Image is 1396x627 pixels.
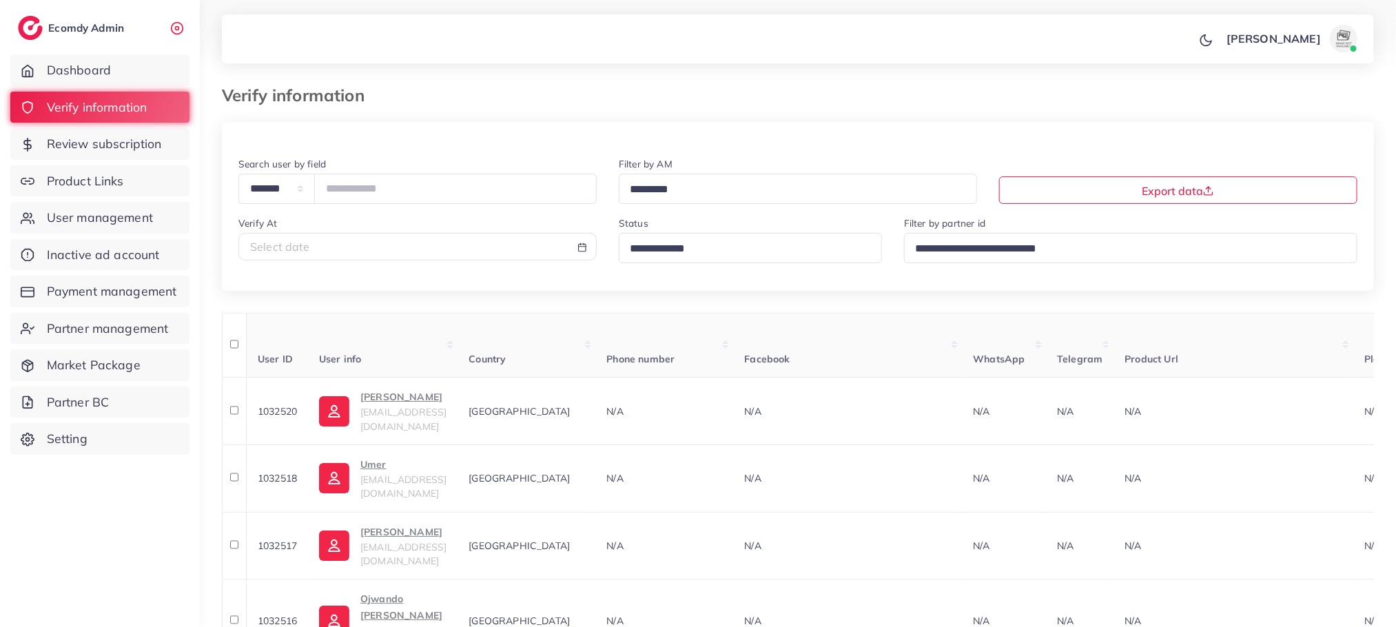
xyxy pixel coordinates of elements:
[619,233,882,263] div: Search for option
[1057,539,1074,552] span: N/A
[1364,539,1381,552] span: N/A
[10,165,189,197] a: Product Links
[1219,25,1363,52] a: [PERSON_NAME]avatar
[319,389,446,433] a: [PERSON_NAME][EMAIL_ADDRESS][DOMAIN_NAME]
[973,615,989,627] span: N/A
[1125,615,1141,627] span: N/A
[258,615,297,627] span: 1032516
[619,157,673,171] label: Filter by AM
[250,240,310,254] span: Select date
[619,174,977,203] div: Search for option
[10,92,189,123] a: Verify information
[904,216,985,230] label: Filter by partner id
[47,246,160,264] span: Inactive ad account
[973,539,989,552] span: N/A
[10,128,189,160] a: Review subscription
[1364,405,1381,418] span: N/A
[47,209,153,227] span: User management
[469,353,506,365] span: Country
[10,54,189,86] a: Dashboard
[10,202,189,234] a: User management
[47,99,147,116] span: Verify information
[1125,472,1141,484] span: N/A
[10,387,189,418] a: Partner BC
[360,389,446,405] p: [PERSON_NAME]
[973,353,1025,365] span: WhatsApp
[469,405,570,418] span: [GEOGRAPHIC_DATA]
[1364,615,1381,627] span: N/A
[360,406,446,432] span: [EMAIL_ADDRESS][DOMAIN_NAME]
[1057,472,1074,484] span: N/A
[238,216,277,230] label: Verify At
[606,472,623,484] span: N/A
[606,405,623,418] span: N/A
[1330,25,1357,52] img: avatar
[47,61,111,79] span: Dashboard
[744,615,761,627] span: N/A
[319,456,446,501] a: Umer[EMAIL_ADDRESS][DOMAIN_NAME]
[1364,472,1381,484] span: N/A
[319,524,446,568] a: [PERSON_NAME][EMAIL_ADDRESS][DOMAIN_NAME]
[258,405,297,418] span: 1032520
[258,353,293,365] span: User ID
[47,393,110,411] span: Partner BC
[360,456,446,473] p: Umer
[360,590,446,624] p: Ojwando [PERSON_NAME]
[1226,30,1321,47] p: [PERSON_NAME]
[619,216,648,230] label: Status
[606,353,675,365] span: Phone number
[469,472,570,484] span: [GEOGRAPHIC_DATA]
[47,282,177,300] span: Payment management
[47,320,169,338] span: Partner management
[469,539,570,552] span: [GEOGRAPHIC_DATA]
[625,238,864,260] input: Search for option
[319,531,349,561] img: ic-user-info.36bf1079.svg
[360,541,446,567] span: [EMAIL_ADDRESS][DOMAIN_NAME]
[910,238,1339,260] input: Search for option
[18,16,127,40] a: logoEcomdy Admin
[904,233,1357,263] div: Search for option
[1125,405,1141,418] span: N/A
[10,239,189,271] a: Inactive ad account
[744,353,790,365] span: Facebook
[469,615,570,627] span: [GEOGRAPHIC_DATA]
[1142,184,1214,198] span: Export data
[625,179,959,201] input: Search for option
[1057,353,1102,365] span: Telegram
[18,16,43,40] img: logo
[973,405,989,418] span: N/A
[319,353,361,365] span: User info
[319,463,349,493] img: ic-user-info.36bf1079.svg
[10,349,189,381] a: Market Package
[222,85,376,105] h3: Verify information
[999,176,1357,204] button: Export data
[744,405,761,418] span: N/A
[258,472,297,484] span: 1032518
[319,396,349,426] img: ic-user-info.36bf1079.svg
[47,135,162,153] span: Review subscription
[1125,353,1178,365] span: Product Url
[238,157,326,171] label: Search user by field
[47,172,124,190] span: Product Links
[10,423,189,455] a: Setting
[606,615,623,627] span: N/A
[360,524,446,540] p: [PERSON_NAME]
[360,473,446,500] span: [EMAIL_ADDRESS][DOMAIN_NAME]
[48,21,127,34] h2: Ecomdy Admin
[47,356,141,374] span: Market Package
[1125,539,1141,552] span: N/A
[10,276,189,307] a: Payment management
[47,430,88,448] span: Setting
[606,539,623,552] span: N/A
[973,472,989,484] span: N/A
[1057,405,1074,418] span: N/A
[1057,615,1074,627] span: N/A
[744,539,761,552] span: N/A
[744,472,761,484] span: N/A
[10,313,189,345] a: Partner management
[258,539,297,552] span: 1032517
